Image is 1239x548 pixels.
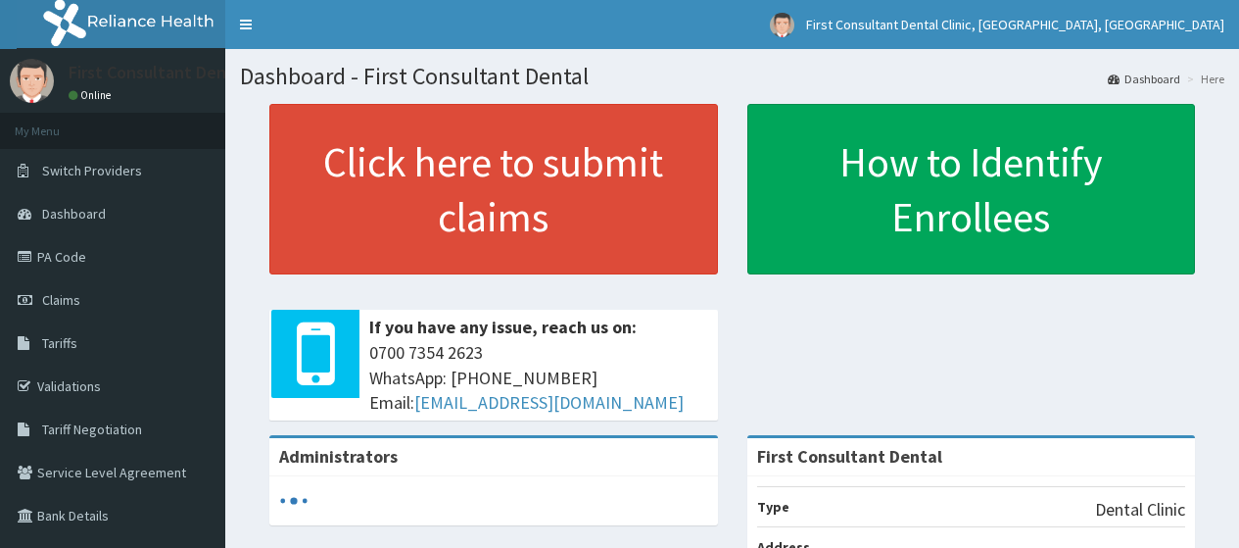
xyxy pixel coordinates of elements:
[240,64,1224,89] h1: Dashboard - First Consultant Dental
[369,340,708,416] span: 0700 7354 2623 WhatsApp: [PHONE_NUMBER] Email:
[757,445,942,468] strong: First Consultant Dental
[42,205,106,223] span: Dashboard
[1182,71,1224,87] li: Here
[69,88,116,102] a: Online
[42,334,77,352] span: Tariffs
[1095,497,1185,523] p: Dental Clinic
[269,104,718,274] a: Click here to submit claims
[747,104,1196,274] a: How to Identify Enrollees
[1108,71,1180,87] a: Dashboard
[42,162,142,179] span: Switch Providers
[757,498,789,516] b: Type
[42,291,80,309] span: Claims
[10,59,54,103] img: User Image
[279,486,309,516] svg: audio-loading
[770,13,794,37] img: User Image
[279,445,398,468] b: Administrators
[414,391,684,414] a: [EMAIL_ADDRESS][DOMAIN_NAME]
[69,64,634,81] p: First Consultant Dental Clinic, [GEOGRAPHIC_DATA], [GEOGRAPHIC_DATA]
[369,316,637,338] b: If you have any issue, reach us on:
[806,16,1224,33] span: First Consultant Dental Clinic, [GEOGRAPHIC_DATA], [GEOGRAPHIC_DATA]
[42,421,142,438] span: Tariff Negotiation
